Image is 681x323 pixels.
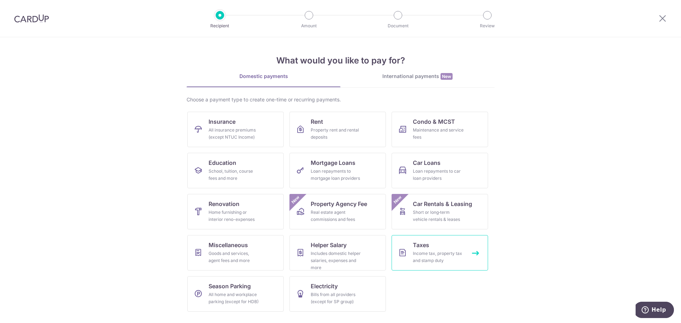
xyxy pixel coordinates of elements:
[311,168,362,182] div: Loan repayments to mortgage loan providers
[289,235,386,271] a: Helper SalaryIncludes domestic helper salaries, expenses and more
[413,127,464,141] div: Maintenance and service fees
[311,241,347,249] span: Helper Salary
[187,194,284,229] a: RenovationHome furnishing or interior reno-expenses
[636,302,674,319] iframe: Opens a widget where you can find more information
[311,291,362,305] div: Bills from all providers (except for SP group)
[187,235,284,271] a: MiscellaneousGoods and services, agent fees and more
[209,168,260,182] div: School, tuition, course fees and more
[413,117,455,126] span: Condo & MCST
[372,22,424,29] p: Document
[311,200,367,208] span: Property Agency Fee
[413,250,464,264] div: Income tax, property tax and stamp duty
[187,54,494,67] h4: What would you like to pay for?
[16,5,31,11] span: Help
[209,209,260,223] div: Home furnishing or interior reno-expenses
[340,73,494,80] div: International payments
[289,194,386,229] a: Property Agency FeeReal estate agent commissions and feesNew
[311,209,362,223] div: Real estate agent commissions and fees
[413,200,472,208] span: Car Rentals & Leasing
[413,241,429,249] span: Taxes
[461,22,514,29] p: Review
[14,14,49,23] img: CardUp
[413,158,441,167] span: Car Loans
[187,96,494,103] div: Choose a payment type to create one-time or recurring payments.
[392,112,488,147] a: Condo & MCSTMaintenance and service fees
[289,153,386,188] a: Mortgage LoansLoan repayments to mortgage loan providers
[413,168,464,182] div: Loan repayments to car loan providers
[311,158,355,167] span: Mortgage Loans
[209,200,239,208] span: Renovation
[392,194,404,206] span: New
[311,117,323,126] span: Rent
[392,194,488,229] a: Car Rentals & LeasingShort or long‑term vehicle rentals & leasesNew
[209,282,251,290] span: Season Parking
[209,158,236,167] span: Education
[311,127,362,141] div: Property rent and rental deposits
[289,112,386,147] a: RentProperty rent and rental deposits
[392,153,488,188] a: Car LoansLoan repayments to car loan providers
[413,209,464,223] div: Short or long‑term vehicle rentals & leases
[311,282,338,290] span: Electricity
[209,117,236,126] span: Insurance
[187,73,340,80] div: Domestic payments
[187,112,284,147] a: InsuranceAll insurance premiums (except NTUC Income)
[290,194,301,206] span: New
[283,22,335,29] p: Amount
[209,127,260,141] div: All insurance premiums (except NTUC Income)
[441,73,453,80] span: New
[209,241,248,249] span: Miscellaneous
[187,276,284,312] a: Season ParkingAll home and workplace parking (except for HDB)
[392,235,488,271] a: TaxesIncome tax, property tax and stamp duty
[209,291,260,305] div: All home and workplace parking (except for HDB)
[194,22,246,29] p: Recipient
[289,276,386,312] a: ElectricityBills from all providers (except for SP group)
[209,250,260,264] div: Goods and services, agent fees and more
[311,250,362,271] div: Includes domestic helper salaries, expenses and more
[187,153,284,188] a: EducationSchool, tuition, course fees and more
